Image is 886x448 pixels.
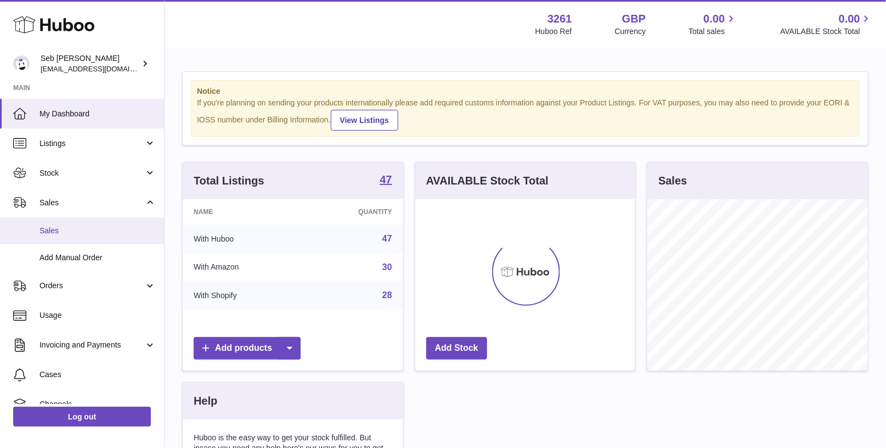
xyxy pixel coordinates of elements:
[13,55,30,72] img: ecom@bravefoods.co.uk
[183,253,303,282] td: With Amazon
[39,369,156,380] span: Cases
[426,173,549,188] h3: AVAILABLE Stock Total
[39,226,156,236] span: Sales
[183,281,303,310] td: With Shopify
[39,399,156,410] span: Channels
[39,109,156,119] span: My Dashboard
[615,26,646,37] div: Currency
[689,26,737,37] span: Total sales
[780,12,873,37] a: 0.00 AVAILABLE Stock Total
[194,337,301,360] a: Add products
[39,340,144,350] span: Invoicing and Payments
[382,262,392,272] a: 30
[41,53,139,74] div: Seb [PERSON_NAME]
[535,26,572,37] div: Huboo Ref
[39,138,144,149] span: Listings
[426,337,487,360] a: Add Stock
[331,110,398,131] a: View Listings
[194,394,217,408] h3: Help
[704,12,725,26] span: 0.00
[382,234,392,243] a: 47
[13,407,151,427] a: Log out
[780,26,873,37] span: AVAILABLE Stock Total
[380,174,392,185] strong: 47
[197,98,854,131] div: If you're planning on sending your products internationally please add required customs informati...
[39,253,156,263] span: Add Manual Order
[303,199,403,225] th: Quantity
[839,12,860,26] span: 0.00
[183,199,303,225] th: Name
[548,12,572,26] strong: 3261
[39,281,144,291] span: Orders
[183,225,303,253] td: With Huboo
[39,168,144,178] span: Stock
[658,173,687,188] h3: Sales
[380,174,392,187] a: 47
[39,198,144,208] span: Sales
[39,310,156,321] span: Usage
[382,290,392,300] a: 28
[622,12,646,26] strong: GBP
[194,173,264,188] h3: Total Listings
[41,64,161,73] span: [EMAIL_ADDRESS][DOMAIN_NAME]
[197,86,854,97] strong: Notice
[689,12,737,37] a: 0.00 Total sales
